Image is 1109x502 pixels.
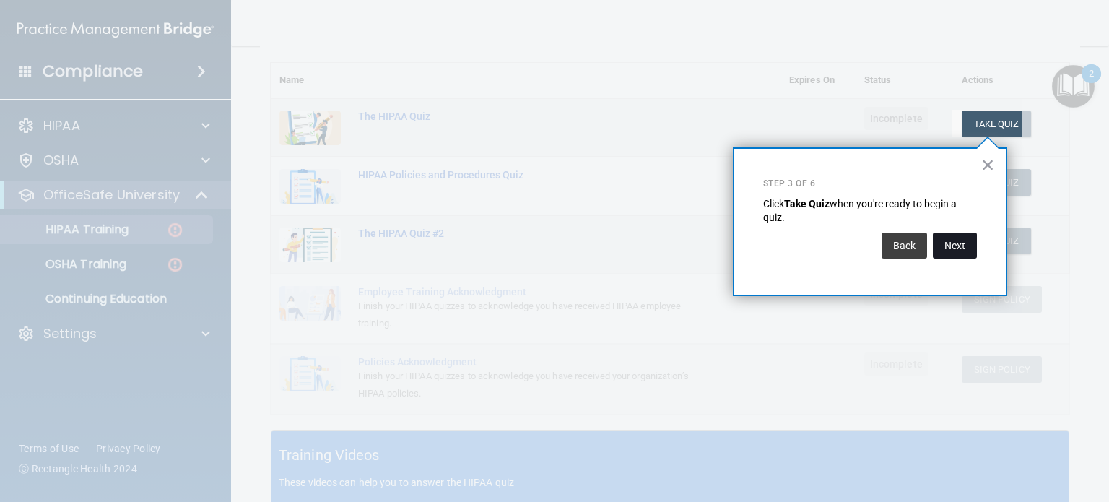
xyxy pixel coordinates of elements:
[981,153,995,176] button: Close
[763,198,959,224] span: when you're ready to begin a quiz.
[882,233,927,259] button: Back
[763,178,977,190] p: Step 3 of 6
[933,233,977,259] button: Next
[962,111,1031,137] button: Take Quiz
[784,198,830,209] strong: Take Quiz
[763,198,784,209] span: Click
